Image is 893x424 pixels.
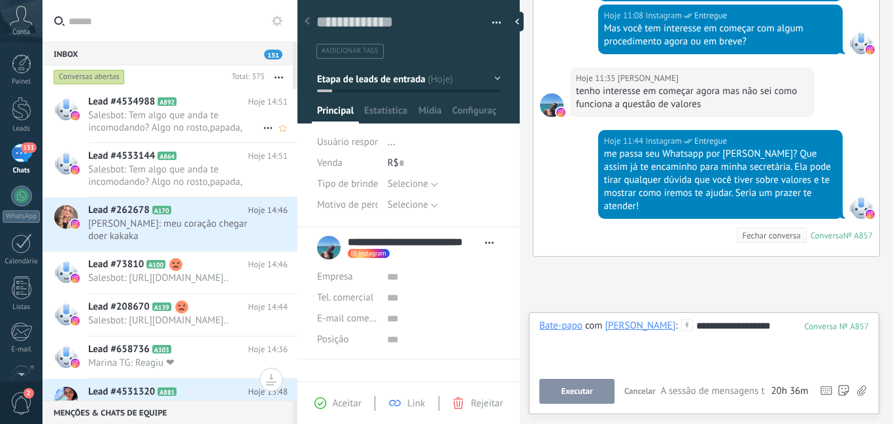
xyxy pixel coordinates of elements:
[317,329,377,350] div: Posição
[452,105,496,123] span: Configurações
[158,152,177,160] span: A864
[71,316,80,325] img: instagram.svg
[661,385,768,398] span: A sessão de mensagens termina em:
[158,387,177,396] span: A881
[88,343,150,356] span: Lead #658736
[317,267,377,287] div: Empresa
[146,260,165,269] span: A100
[248,204,288,217] span: Hoje 14:46
[88,258,144,271] span: Lead #73810
[576,85,809,111] div: tenho interesse em começar agora mas não sei como funciona a questão de valores
[248,301,288,314] span: Hoje 14:44
[539,379,615,404] button: Executar
[540,93,564,117] span: Heloisa Maria Barros de Abreu
[3,210,40,223] div: WhatsApp
[388,153,501,174] div: R$
[317,105,354,123] span: Principal
[624,385,656,397] span: Cancelar
[317,200,385,210] span: Motivo de perda
[248,258,288,271] span: Hoje 14:46
[88,204,150,217] span: Lead #262678
[811,230,843,241] div: Conversa
[604,22,837,48] div: Mas você tem interesse em começar com algum procedimento agora ou em breve?
[618,72,679,85] span: Heloisa Maria Barros de Abreu
[3,125,41,133] div: Leads
[694,135,727,148] span: Entregue
[675,319,677,333] span: :
[42,400,293,424] div: Menções & Chats de equipe
[317,153,378,174] div: Venda
[849,195,873,219] span: Instagram
[71,359,80,368] img: instagram.svg
[226,71,265,84] div: Total: 375
[88,385,155,399] span: Lead #4531320
[804,321,869,332] div: 857
[604,9,646,22] div: Hoje 11:08
[317,157,343,169] span: Venda
[317,174,378,195] div: Tipo de brinde
[317,195,378,216] div: Motivo de perda
[88,95,155,108] span: Lead #4534988
[317,179,378,189] span: Tipo de brinde
[317,136,401,148] span: Usuário responsável
[661,385,809,398] div: A sessão de mensagens termina em
[576,72,618,85] div: Hoje 11:35
[42,42,293,65] div: Inbox
[21,142,36,153] span: 151
[471,397,503,410] span: Rejeitar
[317,312,387,325] span: E-mail comercial
[71,165,80,174] img: instagram.svg
[317,132,378,153] div: Usuário responsável
[388,136,396,148] span: ...
[54,69,125,85] div: Conversas abertas
[152,206,171,214] span: A170
[317,308,377,329] button: E-mail comercial
[88,109,263,134] span: Salesbot: Tem algo que anda te incomodando? Algo no rosto,papada, contorno, bigode chinês, lábios...
[3,346,41,354] div: E-mail
[619,379,661,404] button: Cancelar
[24,388,34,399] span: 2
[604,148,837,213] div: me passa seu Whatsapp por [PERSON_NAME]? Que assim já te encaminho para minha secretária. Ela pod...
[317,334,348,344] span: Posição
[152,345,171,353] span: A303
[742,229,800,242] div: Fechar conversa
[645,135,682,148] span: Instagram
[42,336,297,378] a: Lead #658736 A303 Hoje 14:36 Marina TG: Reagiu ❤
[843,230,873,241] div: № A857
[88,150,155,163] span: Lead #4533144
[418,105,442,123] span: Mídia
[849,31,873,54] span: Instagram
[866,45,875,54] img: instagram.svg
[248,95,288,108] span: Hoje 14:51
[42,143,297,197] a: Lead #4533144 A864 Hoje 14:51 Salesbot: Tem algo que anda te incomodando? Algo no rosto,papada, c...
[317,287,373,308] button: Tel. comercial
[42,294,297,336] a: Lead #208670 A139 Hoje 14:44 Salesbot: [URL][DOMAIN_NAME]..
[511,12,524,31] div: ocultar
[322,46,379,56] span: #adicionar tags
[71,111,80,120] img: instagram.svg
[333,397,362,410] span: Aceitar
[88,163,263,188] span: Salesbot: Tem algo que anda te incomodando? Algo no rosto,papada, contorno, bigode chinês, lábios...
[42,252,297,293] a: Lead #73810 A100 Hoje 14:46 Salesbot: [URL][DOMAIN_NAME]..
[364,105,408,123] span: Estatísticas
[88,314,263,327] span: Salesbot: [URL][DOMAIN_NAME]..
[556,108,565,117] img: instagram.svg
[605,319,676,331] div: Heloisa Maria Barros de Abreu
[42,89,297,142] a: Lead #4534988 A892 Hoje 14:51 Salesbot: Tem algo que anda te incomodando? Algo no rosto,papada, c...
[248,150,288,163] span: Hoje 14:51
[88,301,150,314] span: Lead #208670
[88,399,263,424] span: [PERSON_NAME]: Sorriso quantos tá saindo a resina ?
[358,250,386,257] span: instagram
[88,218,263,242] span: [PERSON_NAME]: meu coração chegar doer kakaka
[388,174,438,195] button: Selecione
[71,274,80,283] img: instagram.svg
[88,272,263,284] span: Salesbot: [URL][DOMAIN_NAME]..
[388,178,428,190] span: Selecione
[152,302,171,311] span: A139
[604,135,646,148] div: Hoje 11:44
[317,291,373,304] span: Tel. comercial
[585,319,603,333] span: com
[645,9,682,22] span: Instagram
[866,210,875,219] img: instagram.svg
[407,397,425,410] span: Link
